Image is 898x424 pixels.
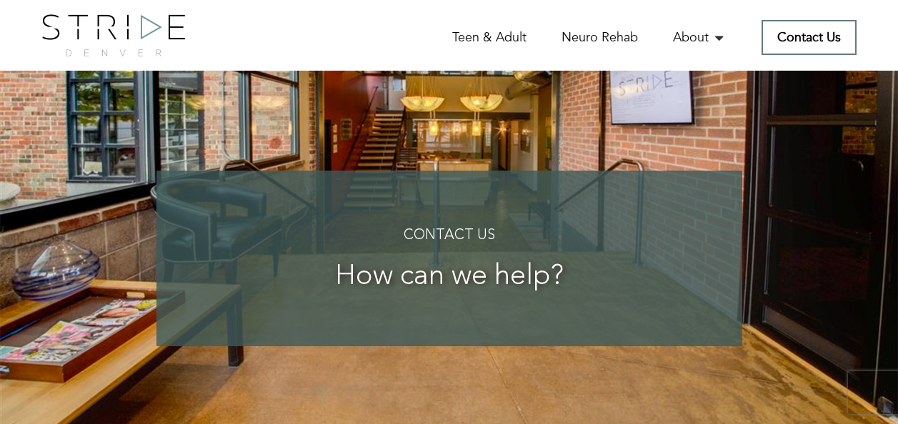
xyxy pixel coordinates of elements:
[185,261,714,293] h3: How can we help?
[562,29,638,46] a: Neuro Rehab
[673,29,727,46] a: About
[185,228,714,243] h4: Contact Us
[452,29,527,46] a: Teen & Adult
[42,14,185,56] img: logo.png
[762,20,857,55] a: Contact Us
